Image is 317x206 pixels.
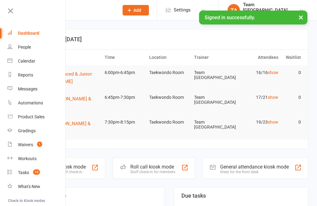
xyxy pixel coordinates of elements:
[7,152,66,166] a: Workouts
[18,170,29,175] div: Tasks
[243,2,299,13] div: Team [GEOGRAPHIC_DATA]
[191,115,236,134] td: Team [GEOGRAPHIC_DATA]
[102,90,147,105] td: 6:45pm-7:30pm
[18,59,35,64] div: Calendar
[146,115,191,129] td: Taekwondo Room
[236,50,281,65] th: Attendees
[47,170,86,174] div: Member self check-in
[268,95,278,100] a: show
[268,120,278,125] a: show
[102,65,147,80] td: 6:00pm-6:45pm
[146,50,191,65] th: Location
[191,50,236,65] th: Trainer
[220,164,289,170] div: General attendance kiosk mode
[123,5,149,15] button: Add
[205,15,255,20] span: Signed in successfully.
[146,90,191,105] td: Taekwondo Room
[18,184,40,189] div: What's New
[281,115,303,129] td: 0
[295,11,306,24] button: ×
[18,128,36,133] div: Gradings
[181,193,301,199] h3: Due tasks
[7,54,66,68] a: Calendar
[7,124,66,138] a: Gradings
[7,96,66,110] a: Automations
[7,26,66,40] a: Dashboard
[281,65,303,80] td: 0
[37,120,99,135] button: Teens [PERSON_NAME] & Black Belt
[174,3,191,17] span: Settings
[33,169,40,175] span: 10
[34,50,102,65] th: Event/Booking
[18,142,33,147] div: Waivers
[7,82,66,96] a: Messages
[191,90,236,110] td: Team [GEOGRAPHIC_DATA]
[37,36,301,42] h3: Coming up [DATE]
[102,115,147,129] td: 7:30pm-8:15pm
[18,100,43,105] div: Automations
[146,65,191,80] td: Taekwondo Room
[7,40,66,54] a: People
[191,65,236,85] td: Team [GEOGRAPHIC_DATA]
[228,4,240,16] div: TA
[18,72,33,77] div: Reports
[236,115,281,129] td: 19/23
[37,6,115,15] input: Search...
[102,50,147,65] th: Time
[7,138,66,152] a: Waivers 1
[7,110,66,124] a: Product Sales
[47,164,86,170] div: Class kiosk mode
[281,50,303,65] th: Waitlist
[130,164,175,170] div: Roll call kiosk mode
[7,180,66,194] a: What's New
[18,86,37,91] div: Messages
[37,95,99,110] button: Junior [PERSON_NAME] & Black Belt
[281,90,303,105] td: 0
[18,45,31,50] div: People
[220,170,289,174] div: Great for the front desk
[268,70,278,75] a: show
[18,31,39,36] div: Dashboard
[130,170,175,174] div: Staff check-in for members
[37,193,157,199] h3: Attendance
[37,70,99,85] button: Warrior Advanced & Junior [PERSON_NAME]
[236,90,281,105] td: 17/21
[37,142,42,147] span: 1
[7,68,66,82] a: Reports
[236,65,281,80] td: 16/16
[7,166,66,180] a: Tasks 10
[18,114,45,119] div: Product Sales
[18,156,37,161] div: Workouts
[133,8,141,13] span: Add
